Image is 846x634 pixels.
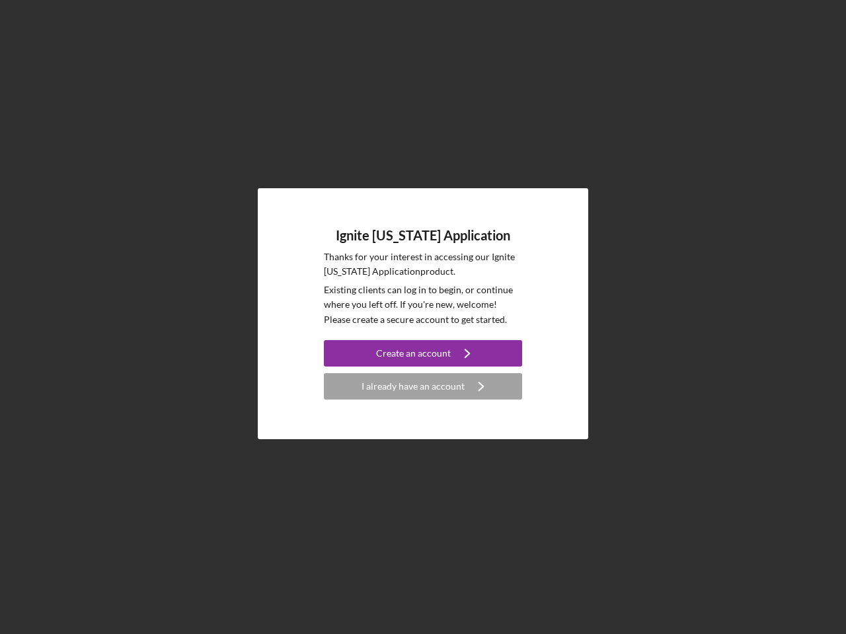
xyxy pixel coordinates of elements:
[324,283,522,327] p: Existing clients can log in to begin, or continue where you left off. If you're new, welcome! Ple...
[324,340,522,370] a: Create an account
[376,340,451,367] div: Create an account
[324,373,522,400] button: I already have an account
[362,373,465,400] div: I already have an account
[336,228,510,243] h4: Ignite [US_STATE] Application
[324,340,522,367] button: Create an account
[324,250,522,279] p: Thanks for your interest in accessing our Ignite [US_STATE] Application product.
